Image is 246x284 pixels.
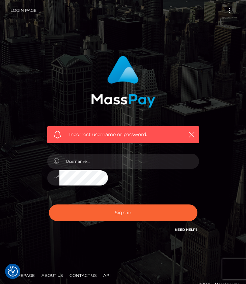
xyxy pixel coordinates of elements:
[69,131,179,138] span: Incorrect username or password.
[91,56,155,108] img: MassPay Login
[10,3,36,18] a: Login Page
[175,227,197,232] a: Need Help?
[39,270,65,281] a: About Us
[101,270,113,281] a: API
[7,270,37,281] a: Homepage
[8,266,18,277] button: Consent Preferences
[59,154,199,169] input: Username...
[49,204,197,221] button: Sign in
[8,266,18,277] img: Revisit consent button
[223,6,236,15] button: Toggle navigation
[67,270,99,281] a: Contact Us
